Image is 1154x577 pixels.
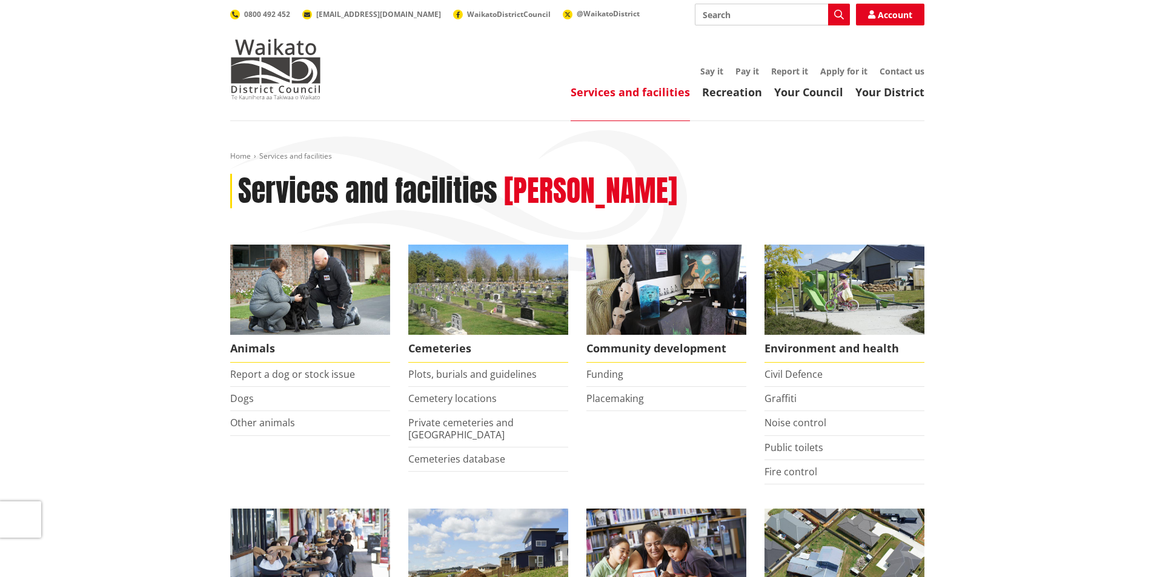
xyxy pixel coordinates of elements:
a: WaikatoDistrictCouncil [453,9,551,19]
img: Huntly Cemetery [408,245,568,335]
a: Your Council [774,85,843,99]
img: Waikato District Council - Te Kaunihera aa Takiwaa o Waikato [230,39,321,99]
a: Recreation [702,85,762,99]
a: 0800 492 452 [230,9,290,19]
a: Huntly Cemetery Cemeteries [408,245,568,363]
a: Noise control [764,416,826,429]
a: Private cemeteries and [GEOGRAPHIC_DATA] [408,416,514,441]
a: Say it [700,65,723,77]
a: Other animals [230,416,295,429]
a: Cemeteries database [408,452,505,466]
a: Apply for it [820,65,867,77]
h2: [PERSON_NAME] [504,174,677,209]
span: [EMAIL_ADDRESS][DOMAIN_NAME] [316,9,441,19]
span: 0800 492 452 [244,9,290,19]
input: Search input [695,4,850,25]
span: Community development [586,335,746,363]
a: Waikato District Council Animal Control team Animals [230,245,390,363]
a: Your District [855,85,924,99]
a: Public toilets [764,441,823,454]
a: Home [230,151,251,161]
nav: breadcrumb [230,151,924,162]
a: Placemaking [586,392,644,405]
a: Report it [771,65,808,77]
a: Pay it [735,65,759,77]
a: Dogs [230,392,254,405]
h1: Services and facilities [238,174,497,209]
a: Graffiti [764,392,797,405]
img: New housing in Pokeno [764,245,924,335]
a: New housing in Pokeno Environment and health [764,245,924,363]
span: WaikatoDistrictCouncil [467,9,551,19]
img: Animal Control [230,245,390,335]
a: Cemetery locations [408,392,497,405]
a: Account [856,4,924,25]
a: Plots, burials and guidelines [408,368,537,381]
a: @WaikatoDistrict [563,8,640,19]
a: Contact us [880,65,924,77]
a: Fire control [764,465,817,478]
span: Cemeteries [408,335,568,363]
a: Services and facilities [571,85,690,99]
a: Civil Defence [764,368,823,381]
span: Animals [230,335,390,363]
span: Environment and health [764,335,924,363]
span: @WaikatoDistrict [577,8,640,19]
a: Funding [586,368,623,381]
a: [EMAIL_ADDRESS][DOMAIN_NAME] [302,9,441,19]
a: Matariki Travelling Suitcase Art Exhibition Community development [586,245,746,363]
a: Report a dog or stock issue [230,368,355,381]
span: Services and facilities [259,151,332,161]
img: Matariki Travelling Suitcase Art Exhibition [586,245,746,335]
